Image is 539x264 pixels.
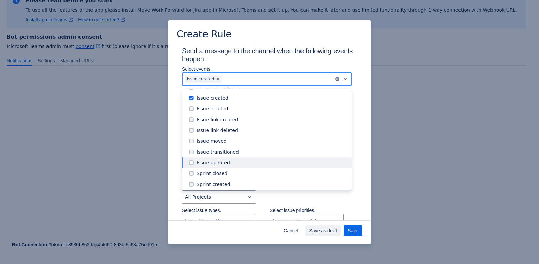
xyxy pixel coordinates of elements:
span: Save as draft [309,225,337,236]
span: Cancel [284,225,298,236]
p: Select issue types. [182,207,256,214]
p: Select issue priorities. [269,207,344,214]
span: Clear [216,76,221,82]
div: Issue created [185,76,215,82]
div: Issue deleted [197,105,348,112]
button: Save as draft [305,225,341,236]
span: open [333,217,341,225]
h3: Send a message to the channel when the following events happen: [182,47,357,66]
div: Issue link deleted [197,127,348,134]
h3: Create Rule [177,28,232,41]
button: Save [344,225,362,236]
div: Issue moved [197,138,348,144]
button: Cancel [280,225,303,236]
div: Remove Issue created [215,76,222,82]
p: Select events. [182,66,352,72]
div: Scrollable content [168,46,371,221]
div: Sprint closed [197,170,348,177]
div: Issue transitioned [197,148,348,155]
span: open [246,193,254,201]
div: Issue created [197,95,348,101]
span: open [341,75,349,83]
div: Issue updated [197,159,348,166]
button: clear [335,76,340,82]
div: Issue link created [197,116,348,123]
span: open [246,217,254,225]
div: Sprint created [197,181,348,188]
span: Save [348,225,358,236]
